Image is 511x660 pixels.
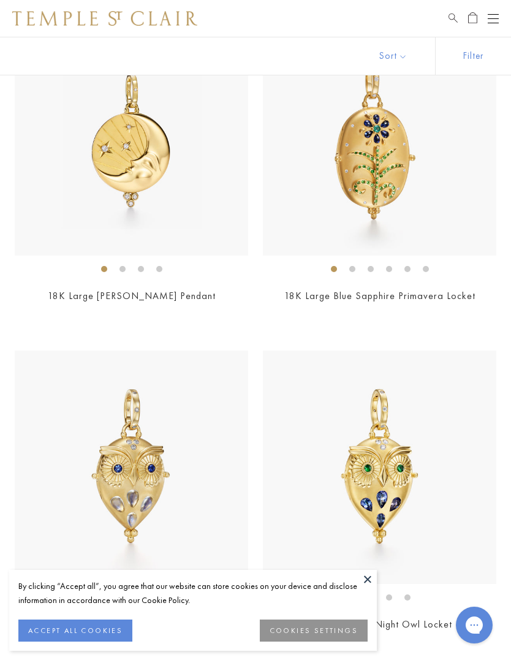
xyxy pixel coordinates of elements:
[18,579,368,607] div: By clicking “Accept all”, you agree that our website can store cookies on your device and disclos...
[263,351,496,584] img: 18K Tanzanite Night Owl Locket
[450,602,499,648] iframe: Gorgias live chat messenger
[15,22,248,256] img: P41816-LUNA30
[15,351,248,584] img: P34614-OWLOCBM
[284,289,475,302] a: 18K Large Blue Sapphire Primavera Locket
[468,11,477,26] a: Open Shopping Bag
[352,37,435,75] button: Show sort by
[260,620,368,642] button: COOKIES SETTINGS
[18,620,132,642] button: ACCEPT ALL COOKIES
[48,289,216,302] a: 18K Large [PERSON_NAME] Pendant
[435,37,511,75] button: Show filters
[263,22,496,256] img: P36889-STMLOCBS
[12,11,197,26] img: Temple St. Clair
[449,11,458,26] a: Search
[488,11,499,26] button: Open navigation
[308,618,452,631] a: 18K Tanzanite Night Owl Locket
